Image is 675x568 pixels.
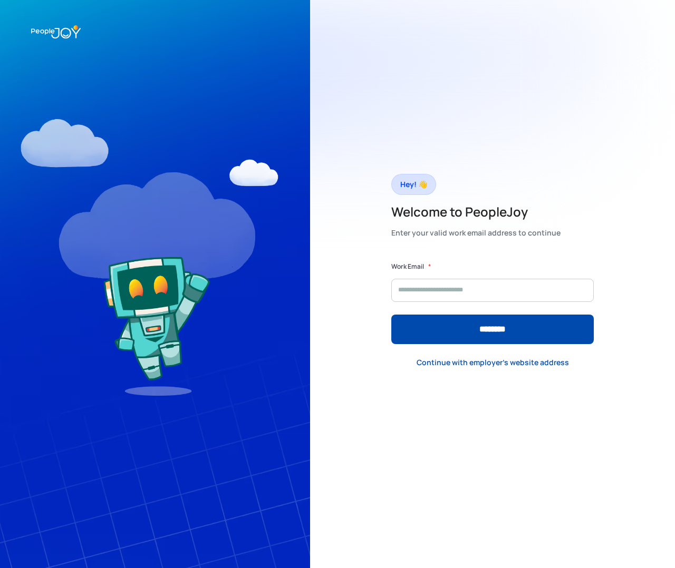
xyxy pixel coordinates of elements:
[391,261,424,272] label: Work Email
[417,357,569,368] div: Continue with employer's website address
[391,261,594,344] form: Form
[391,203,561,220] h2: Welcome to PeopleJoy
[400,177,427,192] div: Hey! 👋
[391,226,561,240] div: Enter your valid work email address to continue
[408,352,577,374] a: Continue with employer's website address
